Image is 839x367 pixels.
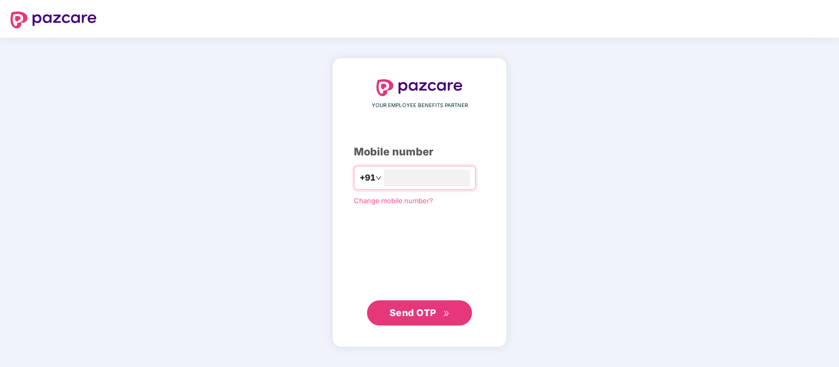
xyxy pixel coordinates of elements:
[354,144,485,160] div: Mobile number
[354,196,433,205] a: Change mobile number?
[375,175,382,181] span: down
[367,300,472,326] button: Send OTPdouble-right
[390,307,436,318] span: Send OTP
[11,12,97,28] img: logo
[443,310,450,317] span: double-right
[372,101,468,110] span: YOUR EMPLOYEE BENEFITS PARTNER
[376,79,463,96] img: logo
[360,171,375,184] span: +91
